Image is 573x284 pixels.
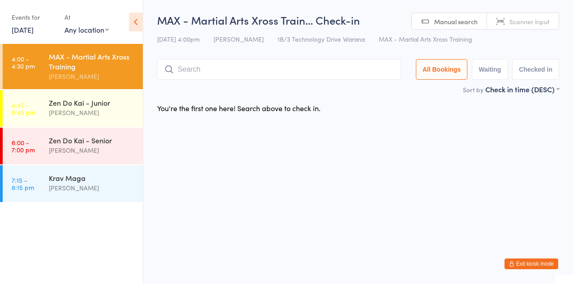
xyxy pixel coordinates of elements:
a: 4:00 -4:30 pmMAX - Martial Arts Xross Training[PERSON_NAME] [3,44,143,89]
time: 4:00 - 4:30 pm [12,55,35,69]
time: 4:45 - 5:45 pm [12,101,35,116]
button: Waiting [472,59,508,80]
a: 7:15 -8:15 pmKrav Maga[PERSON_NAME] [3,165,143,202]
span: Scanner input [509,17,550,26]
div: Zen Do Kai - Senior [49,135,135,145]
label: Sort by [463,85,483,94]
span: [PERSON_NAME] [214,34,264,43]
div: At [64,10,109,25]
span: [DATE] 4:00pm [157,34,200,43]
div: [PERSON_NAME] [49,108,135,118]
button: Exit kiosk mode [505,258,558,269]
div: You're the first one here! Search above to check in. [157,103,321,113]
span: Manual search [434,17,478,26]
a: 6:00 -7:00 pmZen Do Kai - Senior[PERSON_NAME] [3,128,143,164]
span: MAX - Martial Arts Xross Training [379,34,472,43]
button: All Bookings [416,59,468,80]
div: MAX - Martial Arts Xross Training [49,52,135,71]
a: [DATE] [12,25,34,34]
div: Any location [64,25,109,34]
a: 4:45 -5:45 pmZen Do Kai - Junior[PERSON_NAME] [3,90,143,127]
div: [PERSON_NAME] [49,183,135,193]
time: 6:00 - 7:00 pm [12,139,35,153]
div: Events for [12,10,56,25]
h2: MAX - Martial Arts Xross Train… Check-in [157,13,559,27]
div: [PERSON_NAME] [49,71,135,82]
span: 1B/3 Technology Drive Warana [278,34,365,43]
input: Search [157,59,401,80]
time: 7:15 - 8:15 pm [12,176,34,191]
button: Checked in [512,59,559,80]
div: Check in time (DESC) [485,84,559,94]
div: [PERSON_NAME] [49,145,135,155]
div: Krav Maga [49,173,135,183]
div: Zen Do Kai - Junior [49,98,135,108]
